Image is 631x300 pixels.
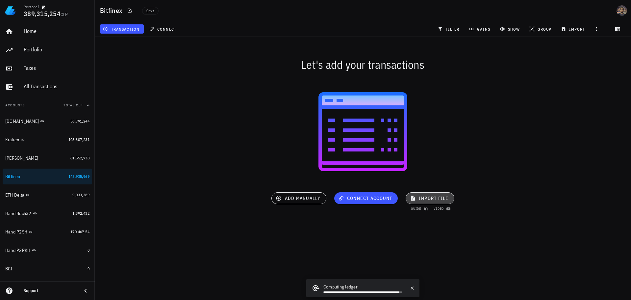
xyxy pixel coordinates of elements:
a: BCI 0 [3,261,92,277]
span: 170,467.54 [70,229,89,234]
div: Portfolio [24,46,89,53]
div: Hand P2PKH [5,248,31,253]
button: group [526,24,555,34]
div: All Transactions [24,83,89,90]
img: LedgiFi [5,5,16,16]
span: group [531,26,551,32]
span: 81,552,738 [70,155,89,160]
span: video [433,206,449,211]
button: connect [146,24,180,34]
span: gains [470,26,490,32]
span: 0 txs [146,7,154,14]
a: All Transactions [3,79,92,95]
a: Hand Bech32 1,392,432 [3,205,92,221]
a: Portfolio [3,42,92,58]
button: import [558,24,589,34]
a: ETH Delta 9,033,389 [3,187,92,203]
button: gains [466,24,494,34]
a: Taxes [3,61,92,76]
button: add manually [271,192,326,204]
button: import file [406,192,454,204]
div: Taxes [24,65,89,71]
div: Home [24,28,89,34]
span: 1,392,432 [72,211,89,216]
a: Hand P2PKH 0 [3,242,92,258]
span: Total CLP [63,103,83,107]
span: show [501,26,520,32]
div: [DOMAIN_NAME] [5,119,39,124]
a: Kraken 103,307,231 [3,132,92,148]
span: connect account [340,195,392,201]
span: guide [411,206,426,211]
span: filter [439,26,460,32]
div: ETH Delta [5,192,24,198]
a: Home [3,24,92,40]
h1: Bitfinex [100,5,125,16]
div: [PERSON_NAME] [5,155,38,161]
button: guide [408,205,429,212]
button: show [497,24,524,34]
button: AccountsTotal CLP [3,97,92,113]
div: Hand P2SH [5,229,27,235]
button: transaction [100,24,144,34]
div: Support [24,288,76,293]
span: 9,033,389 [72,192,89,197]
span: 56,791,244 [70,119,89,123]
button: filter [435,24,463,34]
a: Bitfinex 143,935,969 [3,169,92,184]
span: 143,935,969 [68,174,89,179]
span: 389,315,254 [24,9,61,18]
div: Bitfinex [5,174,20,179]
span: transaction [104,26,139,32]
span: 103,307,231 [68,137,89,142]
span: 0 [88,248,89,253]
span: connect [150,26,176,32]
div: Computing ledger [323,284,402,291]
span: import file [411,195,449,201]
div: Personal [24,4,39,10]
span: 0 [88,266,89,271]
div: Hand Bech32 [5,211,32,216]
div: Kraken [5,137,19,143]
a: video [430,205,452,212]
a: Hand P2SH 170,467.54 [3,224,92,240]
span: add manually [277,195,320,201]
a: [DOMAIN_NAME] 56,791,244 [3,113,92,129]
div: avatar [617,5,627,16]
a: [PERSON_NAME] 81,552,738 [3,150,92,166]
span: import [562,26,585,32]
span: CLP [61,12,68,17]
div: BCI [5,266,13,272]
button: connect account [334,192,398,204]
